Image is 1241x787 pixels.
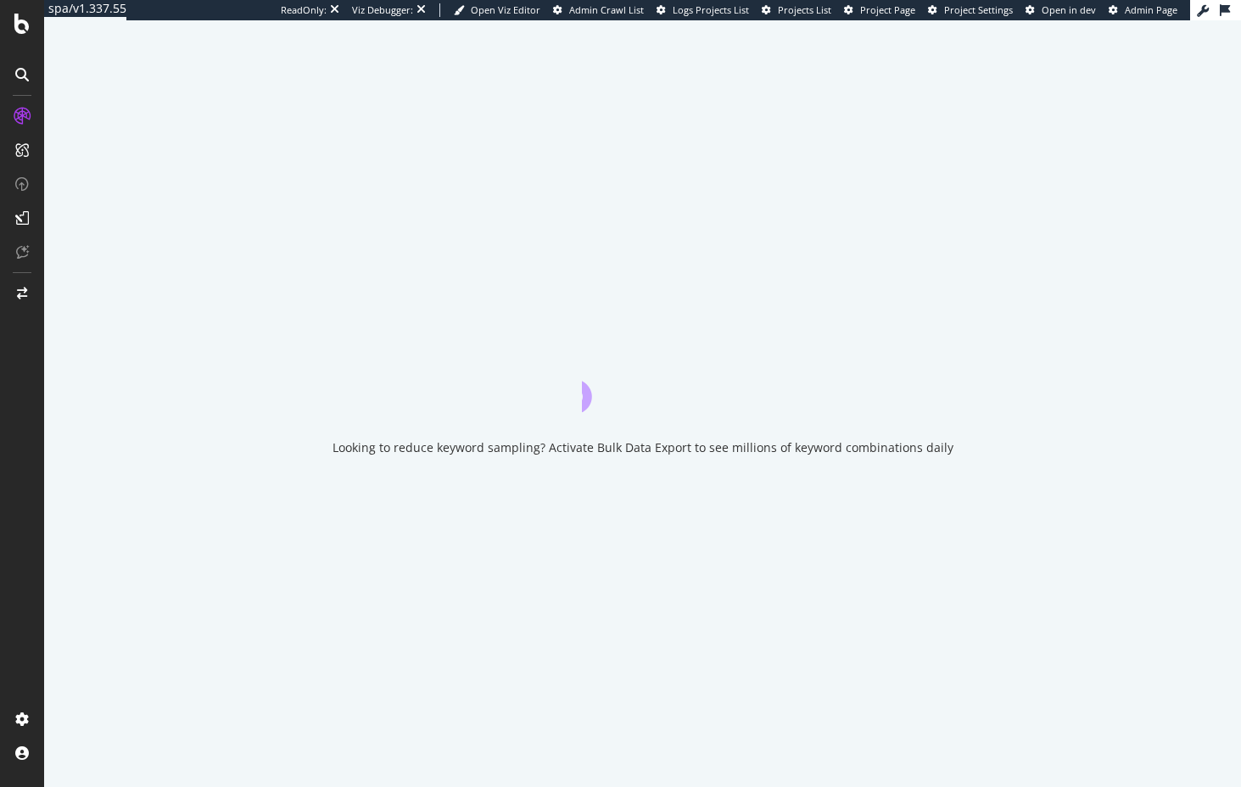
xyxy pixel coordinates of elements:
[1042,3,1096,16] span: Open in dev
[860,3,915,16] span: Project Page
[582,351,704,412] div: animation
[281,3,327,17] div: ReadOnly:
[569,3,644,16] span: Admin Crawl List
[471,3,540,16] span: Open Viz Editor
[454,3,540,17] a: Open Viz Editor
[1026,3,1096,17] a: Open in dev
[657,3,749,17] a: Logs Projects List
[762,3,831,17] a: Projects List
[778,3,831,16] span: Projects List
[928,3,1013,17] a: Project Settings
[333,439,953,456] div: Looking to reduce keyword sampling? Activate Bulk Data Export to see millions of keyword combinat...
[944,3,1013,16] span: Project Settings
[1109,3,1177,17] a: Admin Page
[553,3,644,17] a: Admin Crawl List
[1125,3,1177,16] span: Admin Page
[673,3,749,16] span: Logs Projects List
[352,3,413,17] div: Viz Debugger:
[844,3,915,17] a: Project Page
